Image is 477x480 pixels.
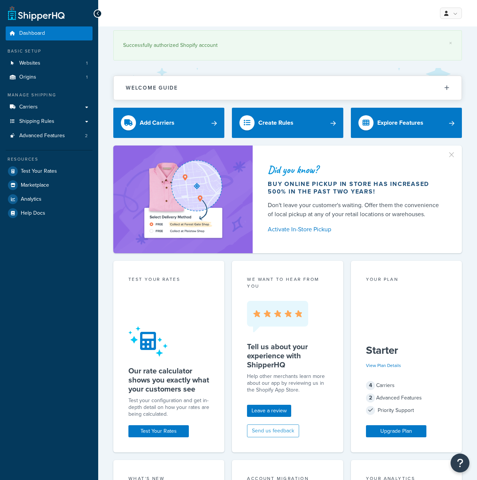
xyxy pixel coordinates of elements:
a: Shipping Rules [6,115,93,129]
a: Test Your Rates [6,164,93,178]
div: Test your configuration and get in-depth detail on how your rates are being calculated. [128,397,209,418]
a: × [449,40,452,46]
a: View Plan Details [366,362,401,369]
div: Don't leave your customer's waiting. Offer them the convenience of local pickup at any of your re... [268,201,444,219]
a: Explore Features [351,108,462,138]
span: 1 [86,74,88,81]
button: Send us feedback [247,424,299,437]
span: 2 [366,393,375,403]
a: Activate In-Store Pickup [268,224,444,235]
div: Add Carriers [140,118,174,128]
a: Test Your Rates [128,425,189,437]
span: 1 [86,60,88,67]
li: Origins [6,70,93,84]
button: Welcome Guide [114,76,462,100]
a: Help Docs [6,206,93,220]
h2: Welcome Guide [126,85,178,91]
a: Marketplace [6,178,93,192]
div: Did you know? [268,164,444,175]
div: Carriers [366,380,447,391]
a: Upgrade Plan [366,425,426,437]
h5: Starter [366,344,447,356]
a: Add Carriers [113,108,224,138]
a: Analytics [6,192,93,206]
h5: Our rate calculator shows you exactly what your customers see [128,366,209,393]
div: Buy online pickup in store has increased 500% in the past two years! [268,180,444,195]
li: Advanced Features [6,129,93,143]
span: Shipping Rules [19,118,54,125]
li: Websites [6,56,93,70]
span: Marketplace [21,182,49,189]
a: Carriers [6,100,93,114]
span: Test Your Rates [21,168,57,175]
span: 4 [366,381,375,390]
div: Priority Support [366,405,447,416]
div: Resources [6,156,93,163]
span: Analytics [21,196,42,203]
span: Dashboard [19,30,45,37]
div: Your Plan [366,276,447,285]
div: Advanced Features [366,393,447,403]
span: Websites [19,60,40,67]
a: Origins1 [6,70,93,84]
a: Create Rules [232,108,343,138]
div: Create Rules [258,118,293,128]
span: Origins [19,74,36,81]
div: Manage Shipping [6,92,93,98]
p: Help other merchants learn more about our app by reviewing us in the Shopify App Store. [247,373,328,393]
button: Open Resource Center [451,454,469,472]
img: ad-shirt-map-b0359fc47e01cab431d101c4b569394f6a03f54285957d908178d52f29eb9668.png [127,157,240,242]
a: Websites1 [6,56,93,70]
span: Carriers [19,104,38,110]
div: Successfully authorized Shopify account [123,40,452,51]
div: Test your rates [128,276,209,285]
div: Explore Features [377,118,423,128]
a: Dashboard [6,26,93,40]
span: Advanced Features [19,133,65,139]
h5: Tell us about your experience with ShipperHQ [247,342,328,369]
p: we want to hear from you [247,276,328,290]
span: Help Docs [21,210,45,217]
a: Leave a review [247,405,291,417]
div: Basic Setup [6,48,93,54]
span: 2 [85,133,88,139]
a: Advanced Features2 [6,129,93,143]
